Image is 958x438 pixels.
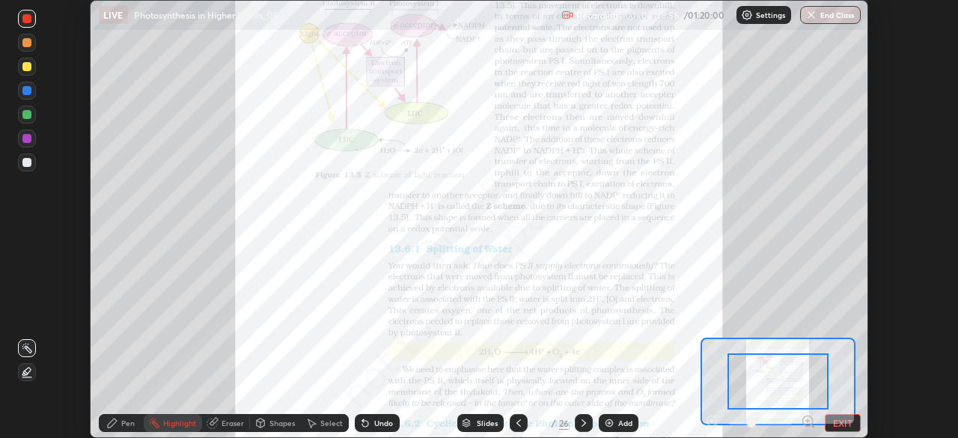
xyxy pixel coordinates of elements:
[559,416,569,430] div: 26
[374,419,393,427] div: Undo
[269,419,295,427] div: Shapes
[576,10,618,21] p: Recording
[134,9,278,21] p: Photosynthesis in Higher Plants_05
[618,419,632,427] div: Add
[603,417,615,429] img: add-slide-button
[121,419,135,427] div: Pen
[103,9,123,21] p: LIVE
[561,9,573,21] img: recording.375f2c34.svg
[222,419,244,427] div: Eraser
[756,11,785,19] p: Settings
[163,419,196,427] div: Highlight
[825,414,861,432] button: EXIT
[552,419,556,428] div: /
[320,419,343,427] div: Select
[534,419,549,428] div: 13
[741,9,753,21] img: class-settings-icons
[800,6,861,24] button: End Class
[477,419,498,427] div: Slides
[805,9,817,21] img: end-class-cross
